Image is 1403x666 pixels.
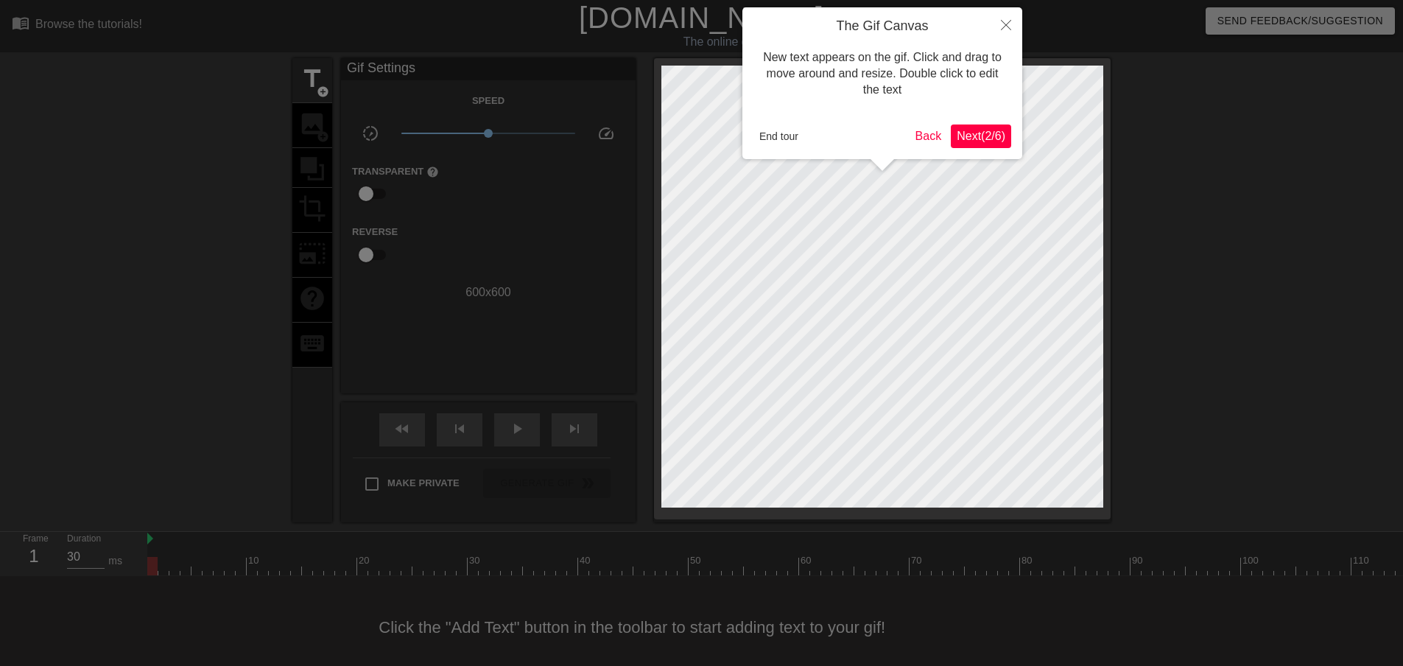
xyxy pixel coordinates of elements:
button: Close [990,7,1022,41]
span: Make Private [387,476,460,491]
div: 1 [23,543,45,569]
span: skip_previous [451,420,468,438]
button: Next [951,125,1011,148]
label: Reverse [352,225,398,239]
label: Duration [67,535,101,544]
div: 100 [1242,553,1261,568]
div: 30 [469,553,482,568]
button: Back [910,125,948,148]
span: slow_motion_video [362,125,379,142]
span: Send Feedback/Suggestion [1217,12,1383,30]
div: 80 [1022,553,1035,568]
div: 60 [801,553,814,568]
a: Browse the tutorials! [12,14,142,37]
div: 20 [359,553,372,568]
div: 90 [1132,553,1145,568]
span: Next ( 2 / 6 ) [957,130,1005,142]
span: help [426,166,439,178]
div: The online gif editor [475,33,995,51]
div: Frame [12,532,56,575]
span: speed [597,125,615,142]
span: fast_rewind [393,420,411,438]
div: New text appears on the gif. Click and drag to move around and resize. Double click to edit the text [753,35,1011,113]
div: Gif Settings [341,58,636,80]
label: Transparent [352,164,439,179]
span: play_arrow [508,420,526,438]
span: add_circle [317,85,329,98]
div: 50 [690,553,703,568]
span: skip_next [566,420,583,438]
button: Send Feedback/Suggestion [1206,7,1395,35]
span: menu_book [12,14,29,32]
h4: The Gif Canvas [753,18,1011,35]
div: 600 x 600 [341,284,636,301]
div: 70 [911,553,924,568]
div: 110 [1353,553,1371,568]
div: Browse the tutorials! [35,18,142,30]
a: [DOMAIN_NAME] [579,1,824,34]
div: 40 [580,553,593,568]
div: 10 [248,553,261,568]
label: Speed [472,94,504,108]
button: End tour [753,125,804,147]
div: ms [108,553,122,569]
span: title [298,65,326,93]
